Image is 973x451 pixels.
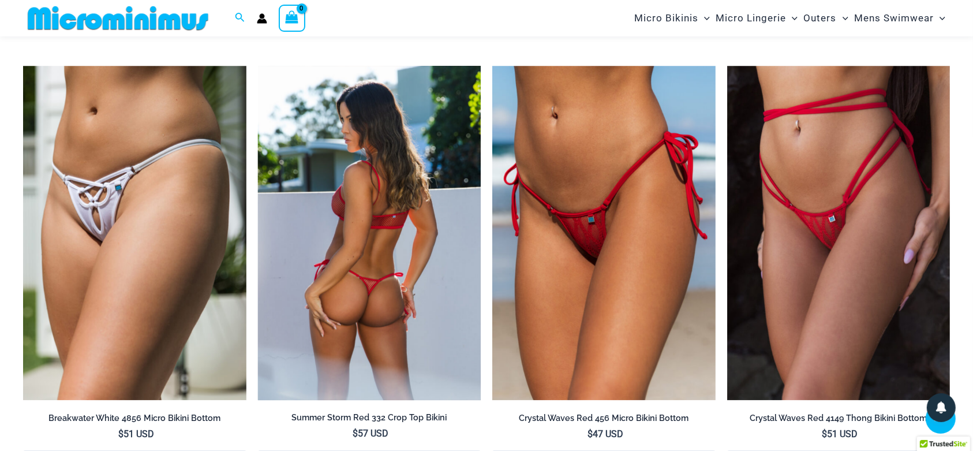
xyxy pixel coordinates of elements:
span: Micro Lingerie [716,3,786,33]
a: Account icon link [257,13,267,24]
span: $ [822,428,827,439]
img: Summer Storm Red 332 Crop Top 449 Thong 03 [258,66,481,400]
a: Micro BikinisMenu ToggleMenu Toggle [631,3,713,33]
span: $ [587,428,593,439]
img: Breakwater White 4856 Micro Bottom 01 [23,66,246,401]
img: Crystal Waves 4149 Thong 01 [727,66,950,401]
h2: Crystal Waves Red 456 Micro Bikini Bottom [492,413,716,424]
span: Menu Toggle [934,3,945,33]
h2: Breakwater White 4856 Micro Bikini Bottom [23,413,246,424]
h2: Summer Storm Red 332 Crop Top Bikini [258,412,481,423]
a: Summer Storm Red 332 Crop Top 01Summer Storm Red 332 Crop Top 449 Thong 03Summer Storm Red 332 Cr... [258,66,481,400]
span: $ [118,428,124,439]
a: Crystal Waves 456 Bottom 02Crystal Waves 456 Bottom 01Crystal Waves 456 Bottom 01 [492,66,716,401]
span: Menu Toggle [698,3,710,33]
bdi: 51 USD [822,428,858,439]
bdi: 51 USD [118,428,154,439]
a: Crystal Waves Red 456 Micro Bikini Bottom [492,413,716,428]
img: MM SHOP LOGO FLAT [23,5,213,31]
a: Breakwater White 4856 Micro Bikini Bottom [23,413,246,428]
a: Crystal Waves Red 4149 Thong Bikini Bottom [727,413,950,428]
a: Search icon link [235,11,245,25]
a: Crystal Waves 4149 Thong 01Crystal Waves 305 Tri Top 4149 Thong 01Crystal Waves 305 Tri Top 4149 ... [727,66,950,401]
span: Menu Toggle [837,3,848,33]
a: Mens SwimwearMenu ToggleMenu Toggle [851,3,948,33]
span: Menu Toggle [786,3,798,33]
a: Summer Storm Red 332 Crop Top Bikini [258,412,481,427]
span: $ [353,428,358,439]
h2: Crystal Waves Red 4149 Thong Bikini Bottom [727,413,950,424]
a: View Shopping Cart, empty [279,5,305,31]
nav: Site Navigation [630,2,950,35]
img: Crystal Waves 456 Bottom 02 [492,66,716,401]
a: OutersMenu ToggleMenu Toggle [801,3,851,33]
bdi: 57 USD [353,428,388,439]
a: Micro LingerieMenu ToggleMenu Toggle [713,3,800,33]
span: Micro Bikinis [634,3,698,33]
span: Outers [804,3,837,33]
a: Breakwater White 4856 Micro Bottom 01Breakwater White 3153 Top 4856 Micro Bottom 06Breakwater Whi... [23,66,246,401]
bdi: 47 USD [587,428,623,439]
span: Mens Swimwear [854,3,934,33]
